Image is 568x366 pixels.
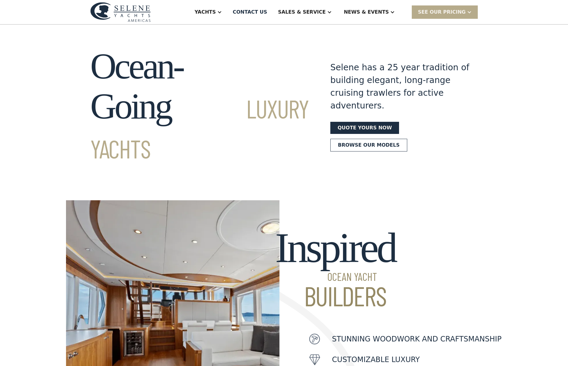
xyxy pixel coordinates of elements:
[309,354,320,365] img: icon
[418,8,466,16] div: SEE Our Pricing
[90,93,309,164] span: Luxury Yachts
[330,122,399,134] a: Quote yours now
[90,2,151,22] img: logo
[233,8,267,16] div: Contact US
[275,282,395,309] span: Builders
[275,225,395,309] h2: Inspired
[90,46,309,166] h1: Ocean-Going
[332,334,502,344] p: Stunning woodwork and craftsmanship
[275,271,395,282] span: Ocean Yacht
[412,5,478,18] div: SEE Our Pricing
[278,8,325,16] div: Sales & Service
[195,8,216,16] div: Yachts
[330,61,470,112] div: Selene has a 25 year tradition of building elegant, long-range cruising trawlers for active adven...
[344,8,389,16] div: News & EVENTS
[332,354,420,365] p: customizable luxury
[330,139,407,151] a: Browse our models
